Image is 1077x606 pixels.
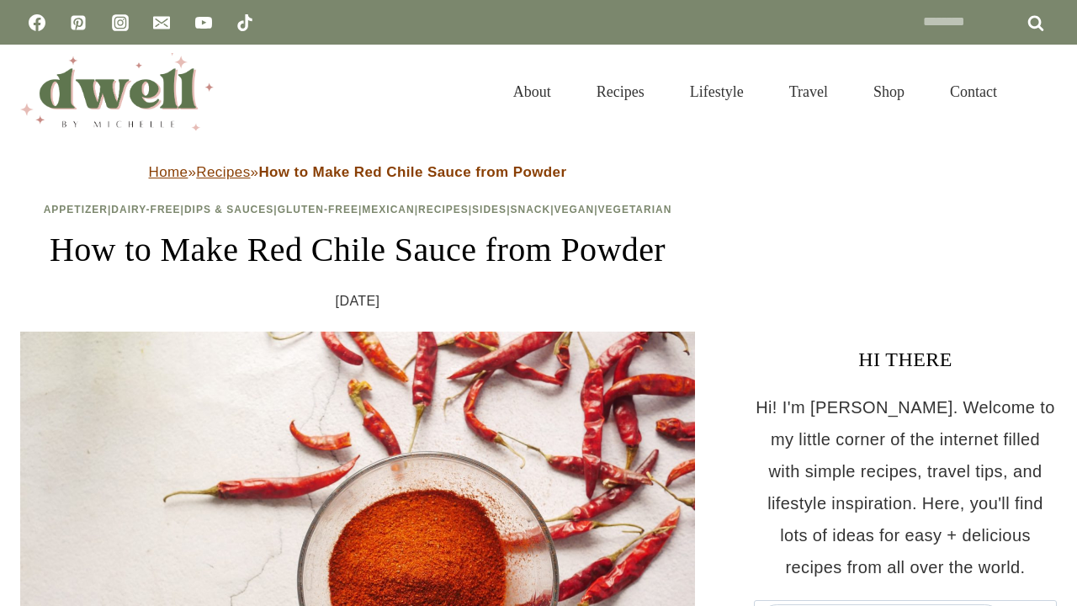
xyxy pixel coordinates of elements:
[278,204,358,215] a: Gluten-Free
[418,204,469,215] a: Recipes
[184,204,273,215] a: Dips & Sauces
[149,164,188,180] a: Home
[1028,77,1057,106] button: View Search Form
[336,289,380,314] time: [DATE]
[767,62,851,121] a: Travel
[228,6,262,40] a: TikTok
[491,62,574,121] a: About
[187,6,220,40] a: YouTube
[149,164,567,180] span: » »
[754,344,1057,375] h3: HI THERE
[20,6,54,40] a: Facebook
[574,62,667,121] a: Recipes
[510,204,550,215] a: Snack
[103,6,137,40] a: Instagram
[754,391,1057,583] p: Hi! I'm [PERSON_NAME]. Welcome to my little corner of the internet filled with simple recipes, tr...
[598,204,672,215] a: Vegetarian
[20,53,214,130] img: DWELL by michelle
[472,204,507,215] a: Sides
[491,62,1020,121] nav: Primary Navigation
[554,204,595,215] a: Vegan
[61,6,95,40] a: Pinterest
[258,164,566,180] strong: How to Make Red Chile Sauce from Powder
[20,225,695,275] h1: How to Make Red Chile Sauce from Powder
[362,204,414,215] a: Mexican
[196,164,250,180] a: Recipes
[667,62,767,121] a: Lifestyle
[851,62,927,121] a: Shop
[927,62,1020,121] a: Contact
[145,6,178,40] a: Email
[111,204,180,215] a: Dairy-Free
[44,204,108,215] a: Appetizer
[44,204,672,215] span: | | | | | | | | |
